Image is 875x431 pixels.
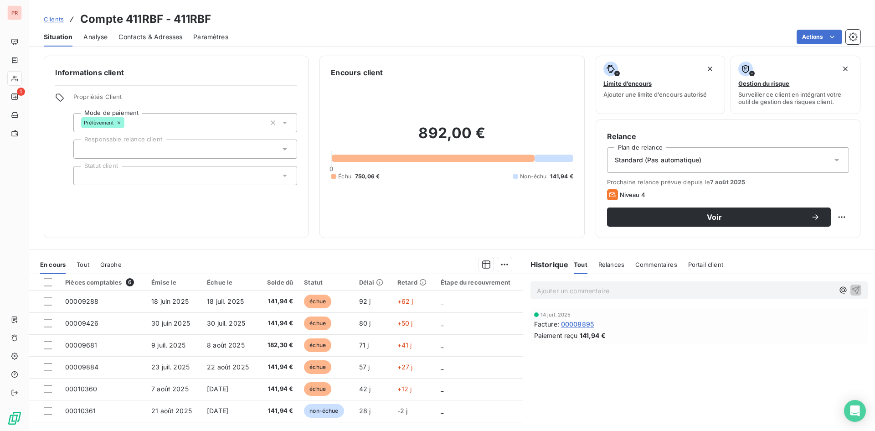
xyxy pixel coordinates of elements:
[151,319,190,327] span: 30 juin 2025
[17,88,25,96] span: 1
[207,385,228,393] span: [DATE]
[607,208,831,227] button: Voir
[151,407,192,415] span: 21 août 2025
[359,363,370,371] span: 57 j
[738,91,853,105] span: Surveiller ce client en intégrant votre outil de gestion des risques client.
[264,279,293,286] div: Solde dû
[359,279,386,286] div: Délai
[80,11,211,27] h3: Compte 411RBF - 411RBF
[264,384,293,394] span: 141,94 €
[207,279,253,286] div: Échue le
[731,56,860,114] button: Gestion du risqueSurveiller ce client en intégrant votre outil de gestion des risques client.
[441,385,443,393] span: _
[797,30,842,44] button: Actions
[77,261,89,268] span: Tout
[304,295,331,308] span: échue
[355,172,380,181] span: 750,06 €
[84,120,114,125] span: Prélèvement
[73,93,297,106] span: Propriétés Client
[550,172,573,181] span: 141,94 €
[151,341,185,349] span: 9 juil. 2025
[264,341,293,350] span: 182,30 €
[44,16,64,23] span: Clients
[710,178,746,186] span: 7 août 2025
[151,279,196,286] div: Émise le
[65,407,96,415] span: 00010361
[65,278,140,286] div: Pièces comptables
[618,213,811,221] span: Voir
[55,67,297,78] h6: Informations client
[844,400,866,422] div: Open Intercom Messenger
[304,360,331,374] span: échue
[738,80,789,87] span: Gestion du risque
[264,297,293,306] span: 141,94 €
[534,319,559,329] span: Facture :
[264,363,293,372] span: 141,94 €
[523,259,569,270] h6: Historique
[151,363,190,371] span: 23 juil. 2025
[441,297,443,305] span: _
[40,261,66,268] span: En cours
[598,261,624,268] span: Relances
[81,171,88,180] input: Ajouter une valeur
[124,119,132,127] input: Ajouter une valeur
[7,411,22,426] img: Logo LeanPay
[331,67,383,78] h6: Encours client
[359,385,371,393] span: 42 j
[615,156,702,165] span: Standard (Pas automatique)
[193,32,228,42] span: Paramètres
[207,363,249,371] span: 22 août 2025
[7,5,22,20] div: PR
[207,341,245,349] span: 8 août 2025
[207,297,244,305] span: 18 juil. 2025
[397,363,413,371] span: +27 j
[65,385,97,393] span: 00010360
[44,15,64,24] a: Clients
[264,406,293,415] span: 141,94 €
[207,407,228,415] span: [DATE]
[304,382,331,396] span: échue
[329,165,333,172] span: 0
[574,261,587,268] span: Tout
[635,261,677,268] span: Commentaires
[540,312,571,317] span: 14 juil. 2025
[441,341,443,349] span: _
[83,32,108,42] span: Analyse
[44,32,72,42] span: Situation
[65,319,98,327] span: 00009426
[534,331,578,340] span: Paiement reçu
[65,363,98,371] span: 00009884
[397,297,413,305] span: +62 j
[441,407,443,415] span: _
[441,319,443,327] span: _
[359,297,371,305] span: 92 j
[264,319,293,328] span: 141,94 €
[607,131,849,142] h6: Relance
[688,261,723,268] span: Portail client
[620,191,645,198] span: Niveau 4
[603,80,652,87] span: Limite d’encours
[100,261,122,268] span: Graphe
[65,297,98,305] span: 00009288
[359,319,371,327] span: 80 j
[304,317,331,330] span: échue
[304,404,344,418] span: non-échue
[607,178,849,186] span: Prochaine relance prévue depuis le
[151,297,189,305] span: 18 juin 2025
[561,319,594,329] span: 00008895
[118,32,182,42] span: Contacts & Adresses
[338,172,351,181] span: Échu
[580,331,606,340] span: 141,94 €
[359,407,371,415] span: 28 j
[441,363,443,371] span: _
[397,279,430,286] div: Retard
[397,407,408,415] span: -2 j
[397,341,412,349] span: +41 j
[603,91,707,98] span: Ajouter une limite d’encours autorisé
[441,279,517,286] div: Étape du recouvrement
[65,341,97,349] span: 00009681
[397,385,412,393] span: +12 j
[520,172,546,181] span: Non-échu
[207,319,245,327] span: 30 juil. 2025
[126,278,134,286] span: 6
